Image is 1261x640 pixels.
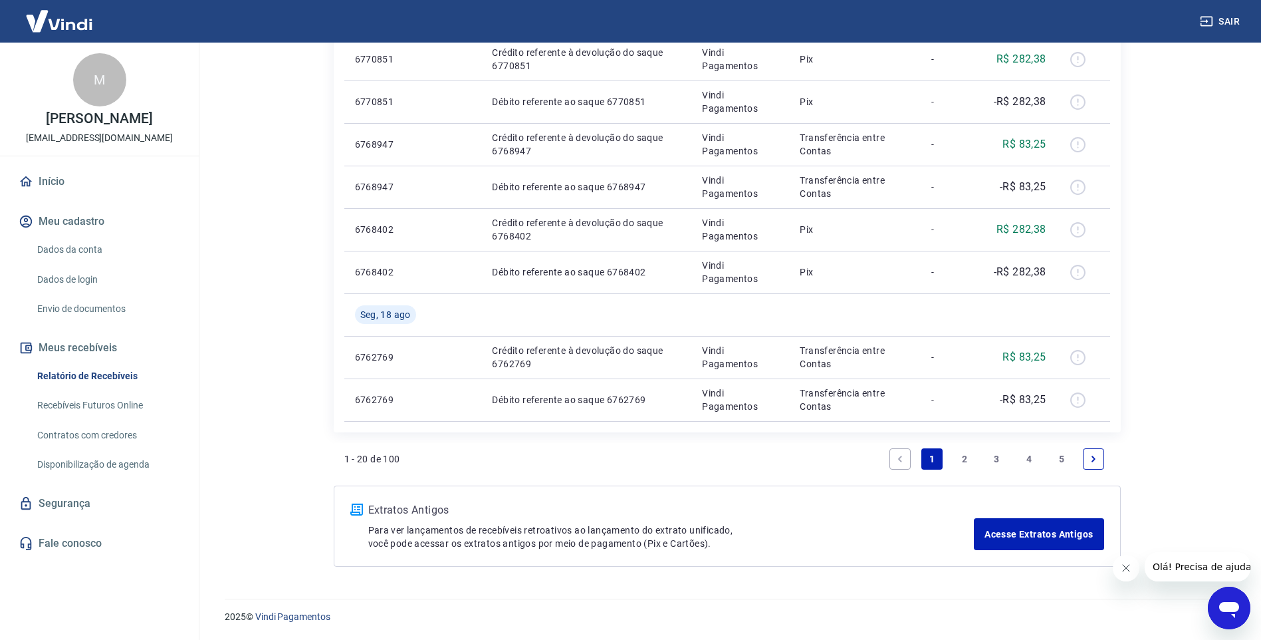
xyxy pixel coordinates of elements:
p: Vindi Pagamentos [702,259,778,285]
p: Transferência entre Contas [800,344,910,371]
p: Crédito referente à devolução do saque 6768947 [492,131,681,158]
p: R$ 83,25 [1002,136,1046,152]
p: - [931,223,971,236]
p: - [931,138,971,151]
p: Vindi Pagamentos [702,174,778,200]
iframe: Fechar mensagem [1113,555,1139,581]
span: Seg, 18 ago [360,308,411,321]
a: Envio de documentos [32,295,183,323]
p: R$ 282,38 [996,222,1046,238]
p: 2025 © [225,610,1229,624]
p: 6770851 [355,53,418,66]
p: 6768947 [355,180,418,194]
button: Meu cadastro [16,207,183,236]
p: Débito referente ao saque 6768947 [492,180,681,194]
p: Pix [800,223,910,236]
a: Relatório de Recebíveis [32,363,183,390]
p: 6768402 [355,265,418,279]
div: M [73,53,126,106]
a: Dados de login [32,266,183,293]
a: Fale conosco [16,529,183,558]
p: Pix [800,53,910,66]
p: Crédito referente à devolução do saque 6770851 [492,46,681,73]
p: 1 - 20 de 100 [344,452,400,466]
a: Page 5 [1051,448,1072,470]
p: [EMAIL_ADDRESS][DOMAIN_NAME] [26,131,173,145]
p: 6770851 [355,95,418,108]
p: 6768947 [355,138,418,151]
a: Page 1 is your current page [921,448,943,470]
p: - [931,53,971,66]
p: -R$ 282,38 [994,94,1046,110]
p: - [931,351,971,364]
p: Débito referente ao saque 6762769 [492,393,681,406]
a: Next page [1083,448,1104,470]
a: Previous page [889,448,911,470]
iframe: Mensagem da empresa [1145,552,1250,581]
button: Meus recebíveis [16,333,183,363]
a: Page 3 [986,448,1007,470]
a: Dados da conta [32,236,183,263]
img: ícone [350,504,363,516]
span: Olá! Precisa de ajuda? [8,9,112,20]
p: - [931,180,971,194]
p: Vindi Pagamentos [702,88,778,115]
p: [PERSON_NAME] [46,112,152,126]
p: - [931,265,971,279]
button: Sair [1197,9,1245,34]
p: Débito referente ao saque 6768402 [492,265,681,279]
p: Vindi Pagamentos [702,216,778,243]
p: -R$ 83,25 [1000,392,1046,408]
img: Vindi [16,1,102,41]
a: Segurança [16,489,183,518]
p: 6768402 [355,223,418,236]
p: Transferência entre Contas [800,174,910,200]
a: Disponibilização de agenda [32,451,183,478]
p: Extratos Antigos [368,502,974,518]
p: - [931,393,971,406]
p: -R$ 83,25 [1000,179,1046,195]
a: Contratos com credores [32,422,183,449]
p: Transferência entre Contas [800,131,910,158]
ul: Pagination [884,443,1110,475]
p: - [931,95,971,108]
p: R$ 282,38 [996,51,1046,67]
p: 6762769 [355,351,418,364]
p: Crédito referente à devolução do saque 6768402 [492,216,681,243]
p: Vindi Pagamentos [702,131,778,158]
a: Recebíveis Futuros Online [32,392,183,419]
a: Início [16,167,183,196]
p: -R$ 282,38 [994,264,1046,280]
p: Transferência entre Contas [800,387,910,413]
a: Vindi Pagamentos [255,611,330,622]
p: Vindi Pagamentos [702,344,778,371]
p: R$ 83,25 [1002,349,1046,365]
p: Para ver lançamentos de recebíveis retroativos ao lançamento do extrato unificado, você pode aces... [368,524,974,550]
p: Crédito referente à devolução do saque 6762769 [492,344,681,371]
p: Pix [800,95,910,108]
a: Page 2 [954,448,975,470]
p: Vindi Pagamentos [702,387,778,413]
p: 6762769 [355,393,418,406]
p: Vindi Pagamentos [702,46,778,73]
a: Page 4 [1018,448,1040,470]
p: Pix [800,265,910,279]
a: Acesse Extratos Antigos [974,518,1103,550]
p: Débito referente ao saque 6770851 [492,95,681,108]
iframe: Botão para abrir a janela de mensagens [1208,587,1250,629]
